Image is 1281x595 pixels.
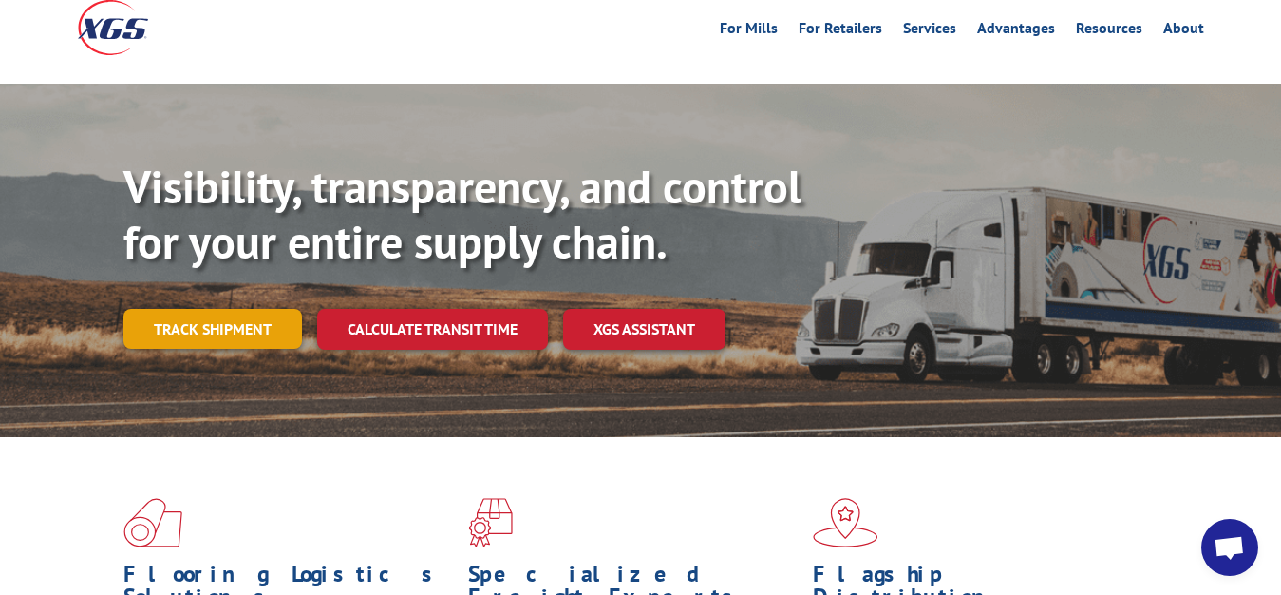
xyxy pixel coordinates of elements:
[1163,21,1204,42] a: About
[799,21,882,42] a: For Retailers
[317,309,548,350] a: Calculate transit time
[123,157,801,271] b: Visibility, transparency, and control for your entire supply chain.
[903,21,956,42] a: Services
[563,309,725,350] a: XGS ASSISTANT
[977,21,1055,42] a: Advantages
[813,498,878,547] img: xgs-icon-flagship-distribution-model-red
[468,498,513,547] img: xgs-icon-focused-on-flooring-red
[123,498,182,547] img: xgs-icon-total-supply-chain-intelligence-red
[1201,519,1258,576] div: Open chat
[720,21,778,42] a: For Mills
[1076,21,1142,42] a: Resources
[123,309,302,349] a: Track shipment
